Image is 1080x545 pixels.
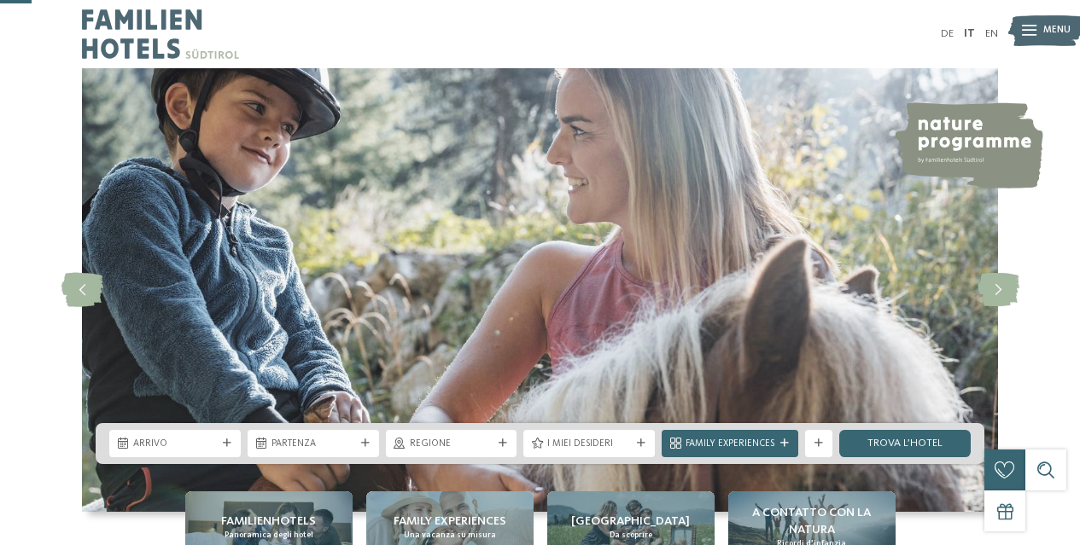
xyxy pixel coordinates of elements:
[985,28,998,39] a: EN
[394,513,506,530] span: Family experiences
[941,28,954,39] a: DE
[610,530,652,541] span: Da scoprire
[82,68,998,512] img: Family hotel Alto Adige: the happy family places!
[735,504,889,538] span: A contatto con la natura
[225,530,313,541] span: Panoramica degli hotel
[547,438,631,451] span: I miei desideri
[893,102,1043,188] img: nature programme by Familienhotels Südtirol
[839,430,971,457] a: trova l’hotel
[410,438,493,451] span: Regione
[571,513,690,530] span: [GEOGRAPHIC_DATA]
[1043,24,1071,38] span: Menu
[133,438,217,451] span: Arrivo
[964,28,975,39] a: IT
[221,513,316,530] span: Familienhotels
[404,530,496,541] span: Una vacanza su misura
[271,438,355,451] span: Partenza
[686,438,774,451] span: Family Experiences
